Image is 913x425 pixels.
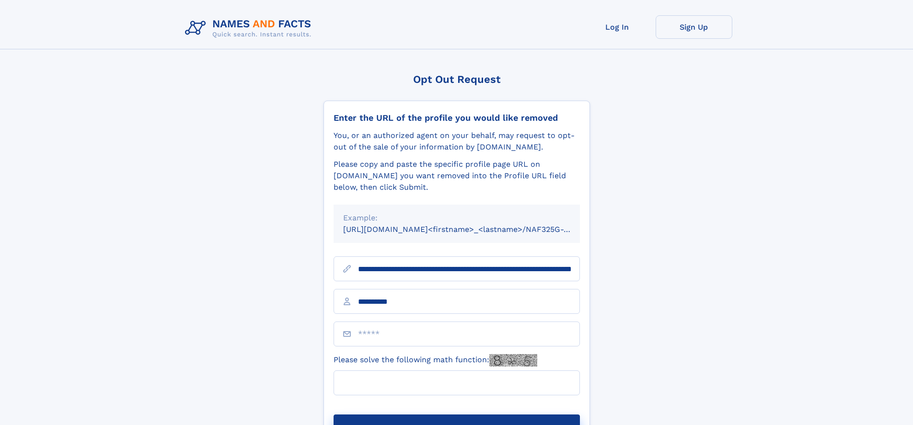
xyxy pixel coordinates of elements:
a: Log In [579,15,656,39]
label: Please solve the following math function: [334,354,537,367]
div: Example: [343,212,570,224]
div: Enter the URL of the profile you would like removed [334,113,580,123]
div: Opt Out Request [324,73,590,85]
small: [URL][DOMAIN_NAME]<firstname>_<lastname>/NAF325G-xxxxxxxx [343,225,598,234]
img: Logo Names and Facts [181,15,319,41]
div: Please copy and paste the specific profile page URL on [DOMAIN_NAME] you want removed into the Pr... [334,159,580,193]
a: Sign Up [656,15,732,39]
div: You, or an authorized agent on your behalf, may request to opt-out of the sale of your informatio... [334,130,580,153]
